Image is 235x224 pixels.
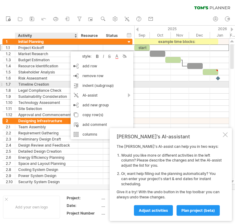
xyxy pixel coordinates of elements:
[18,87,75,93] div: Legal Compliance Check
[6,106,15,112] div: 1.11
[81,33,100,39] div: Resource
[171,32,189,38] div: November 2025
[6,63,15,69] div: 1.4
[18,57,75,63] div: Budget Estimation
[73,54,94,59] div: style:
[18,148,75,154] div: Detailed Design Creation
[6,81,15,87] div: 1.7
[177,205,220,216] a: plan project (beta)
[71,61,133,71] div: add row
[6,69,15,75] div: 1.5
[6,155,15,160] div: 2.6
[18,94,75,99] div: Sustainability Consideration
[210,32,230,38] div: January 2026
[18,39,75,44] div: Initial Planning
[18,173,75,179] div: Power System Design
[101,195,153,201] div: ....
[130,32,150,38] div: September 2025
[18,45,75,51] div: Project Kickoff
[18,106,75,112] div: Site Selection
[18,75,75,81] div: Risk Assessment
[6,148,15,154] div: 2.5
[18,81,75,87] div: Timeline Creation
[18,118,75,124] div: Designing Infrastructure
[71,110,133,120] div: copy row(s)
[82,73,103,78] span: remove row
[106,33,119,39] div: Status
[18,51,75,57] div: Market Research
[134,45,150,51] div: start
[67,203,100,208] div: Date:
[117,144,222,215] div: The [PERSON_NAME]'s AI-assist can help you in two ways: Give it a try! With the undo button in th...
[18,155,75,160] div: Energy Efficiency Planning
[18,136,75,142] div: Preliminary Design Draft
[6,167,15,172] div: 2.8
[6,142,15,148] div: 2.4
[18,142,75,148] div: Design Review and Feedback
[18,130,75,136] div: Requirement Gathering
[18,161,75,166] div: Space and Layout Planning
[121,153,222,168] li: Would you like more or different activities in the left column? Please describe the changes and l...
[6,94,15,99] div: 1.9
[71,100,133,110] div: add new group
[150,32,171,38] div: October 2025
[101,211,153,216] div: ....
[6,124,15,130] div: 2.1
[18,179,75,185] div: Security System Design
[3,196,60,219] div: Add your own logo
[6,161,15,166] div: 2.7
[18,112,75,118] div: Approval and Commencement.
[71,91,133,100] div: AI-assist
[6,45,15,51] div: 1.1
[6,118,15,124] div: 2
[6,112,15,118] div: 1.12
[67,211,100,216] div: Project Number
[18,69,75,75] div: Stakeholder Analysis
[6,130,15,136] div: 2.2
[134,39,218,44] div: example time blocks:
[18,63,75,69] div: Resource Identification
[6,179,15,185] div: 2.10
[6,51,15,57] div: 1.2
[121,171,222,187] li: Or, want help filling out the planning automatically? You can enter your project's start & end da...
[117,133,222,140] div: [PERSON_NAME]'s AI-assistant
[101,203,153,208] div: ....
[71,120,133,130] div: add comment
[18,167,75,172] div: Cooling System Design
[189,32,210,38] div: December 2025
[67,195,100,201] div: Project:
[6,173,15,179] div: 2.9
[6,39,15,44] div: 1
[71,130,133,139] div: columns
[6,87,15,93] div: 1.8
[181,208,215,213] span: plan project (beta)
[18,124,75,130] div: Team Assembly
[18,33,75,39] div: Activity
[134,205,173,216] a: Adjust activities
[6,57,15,63] div: 1.3
[6,75,15,81] div: 1.6
[139,208,168,213] span: Adjust activities
[6,136,15,142] div: 2.3
[71,81,133,91] div: indent (subgroup)
[6,100,15,105] div: 1.10
[18,100,75,105] div: Technology Assessment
